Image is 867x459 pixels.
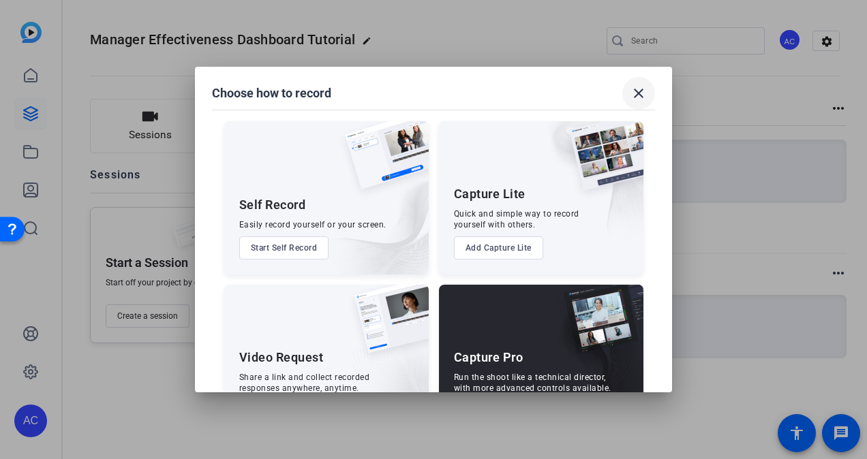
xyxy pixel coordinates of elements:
[212,85,331,101] h1: Choose how to record
[543,302,643,438] img: embarkstudio-capture-pro.png
[521,121,643,257] img: embarkstudio-capture-lite.png
[454,372,611,394] div: Run the shoot like a technical director, with more advanced controls available.
[239,236,329,259] button: Start Self Record
[335,121,429,203] img: self-record.png
[239,349,324,366] div: Video Request
[454,236,543,259] button: Add Capture Lite
[310,151,429,274] img: embarkstudio-self-record.png
[553,285,643,368] img: capture-pro.png
[454,186,526,202] div: Capture Lite
[239,197,306,213] div: Self Record
[239,219,386,230] div: Easily record yourself or your screen.
[344,285,429,367] img: ugc-content.png
[350,327,429,438] img: embarkstudio-ugc-content.png
[454,349,523,366] div: Capture Pro
[559,121,643,204] img: capture-lite.png
[630,85,647,101] mat-icon: close
[239,372,370,394] div: Share a link and collect recorded responses anywhere, anytime.
[454,208,579,230] div: Quick and simple way to record yourself with others.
